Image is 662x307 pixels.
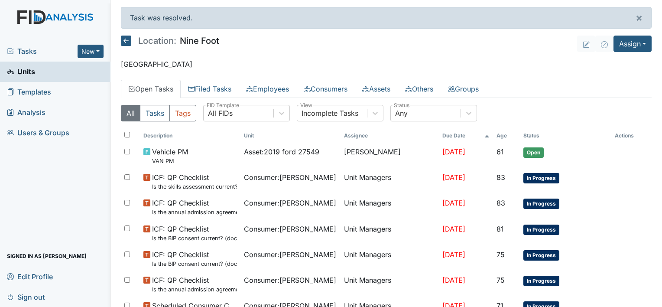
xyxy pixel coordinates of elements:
[244,249,336,260] span: Consumer : [PERSON_NAME]
[152,172,237,191] span: ICF: QP Checklist Is the skills assessment current? (document the date in the comment section)
[442,173,465,182] span: [DATE]
[138,36,176,45] span: Location:
[152,157,188,165] small: VAN PM
[523,276,559,286] span: In Progress
[7,46,78,56] a: Tasks
[341,169,439,194] td: Unit Managers
[244,172,336,183] span: Consumer : [PERSON_NAME]
[7,85,51,99] span: Templates
[341,246,439,271] td: Unit Managers
[121,105,196,121] div: Type filter
[493,128,520,143] th: Toggle SortBy
[244,198,336,208] span: Consumer : [PERSON_NAME]
[296,80,355,98] a: Consumers
[341,143,439,169] td: [PERSON_NAME]
[140,128,240,143] th: Toggle SortBy
[523,173,559,183] span: In Progress
[523,250,559,261] span: In Progress
[302,108,358,118] div: Incomplete Tasks
[121,36,219,46] h5: Nine Foot
[341,271,439,297] td: Unit Managers
[244,147,319,157] span: Asset : 2019 ford 27549
[341,220,439,246] td: Unit Managers
[244,275,336,285] span: Consumer : [PERSON_NAME]
[627,7,651,28] button: ×
[497,147,504,156] span: 61
[152,275,237,294] span: ICF: QP Checklist Is the annual admission agreement current? (document the date in the comment se...
[355,80,398,98] a: Assets
[152,249,237,268] span: ICF: QP Checklist Is the BIP consent current? (document the date, BIP number in the comment section)
[439,128,493,143] th: Toggle SortBy
[442,225,465,233] span: [DATE]
[442,199,465,207] span: [DATE]
[7,290,45,304] span: Sign out
[613,36,652,52] button: Assign
[78,45,104,58] button: New
[611,128,652,143] th: Actions
[497,276,505,284] span: 75
[7,126,69,140] span: Users & Groups
[152,183,237,191] small: Is the skills assessment current? (document the date in the comment section)
[441,80,486,98] a: Groups
[181,80,239,98] a: Filed Tasks
[121,59,652,69] p: [GEOGRAPHIC_DATA]
[442,147,465,156] span: [DATE]
[239,80,296,98] a: Employees
[152,208,237,216] small: Is the annual admission agreement current? (document the date in the comment section)
[395,108,408,118] div: Any
[152,260,237,268] small: Is the BIP consent current? (document the date, BIP number in the comment section)
[244,224,336,234] span: Consumer : [PERSON_NAME]
[497,225,504,233] span: 81
[121,105,140,121] button: All
[7,249,87,263] span: Signed in as [PERSON_NAME]
[152,224,237,242] span: ICF: QP Checklist Is the BIP consent current? (document the date, BIP number in the comment section)
[520,128,611,143] th: Toggle SortBy
[152,147,188,165] span: Vehicle PM VAN PM
[341,194,439,220] td: Unit Managers
[169,105,196,121] button: Tags
[497,250,505,259] span: 75
[208,108,233,118] div: All FIDs
[341,128,439,143] th: Assignee
[121,80,181,98] a: Open Tasks
[497,199,505,207] span: 83
[7,106,45,119] span: Analysis
[636,11,643,24] span: ×
[7,270,53,283] span: Edit Profile
[121,7,652,29] div: Task was resolved.
[152,198,237,216] span: ICF: QP Checklist Is the annual admission agreement current? (document the date in the comment se...
[240,128,341,143] th: Toggle SortBy
[523,225,559,235] span: In Progress
[523,147,544,158] span: Open
[7,65,35,78] span: Units
[442,276,465,284] span: [DATE]
[398,80,441,98] a: Others
[140,105,170,121] button: Tasks
[497,173,505,182] span: 83
[152,285,237,294] small: Is the annual admission agreement current? (document the date in the comment section)
[442,250,465,259] span: [DATE]
[523,199,559,209] span: In Progress
[152,234,237,242] small: Is the BIP consent current? (document the date, BIP number in the comment section)
[124,132,130,137] input: Toggle All Rows Selected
